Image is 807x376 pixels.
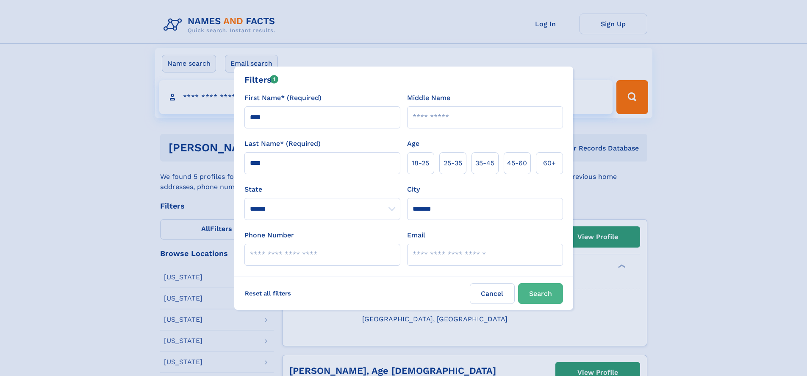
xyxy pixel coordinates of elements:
[244,93,322,103] label: First Name* (Required)
[518,283,563,304] button: Search
[407,230,425,240] label: Email
[444,158,462,168] span: 25‑35
[543,158,556,168] span: 60+
[407,184,420,195] label: City
[239,283,297,304] label: Reset all filters
[244,73,279,86] div: Filters
[412,158,429,168] span: 18‑25
[507,158,527,168] span: 45‑60
[407,93,450,103] label: Middle Name
[470,283,515,304] label: Cancel
[407,139,419,149] label: Age
[244,139,321,149] label: Last Name* (Required)
[475,158,494,168] span: 35‑45
[244,230,294,240] label: Phone Number
[244,184,400,195] label: State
